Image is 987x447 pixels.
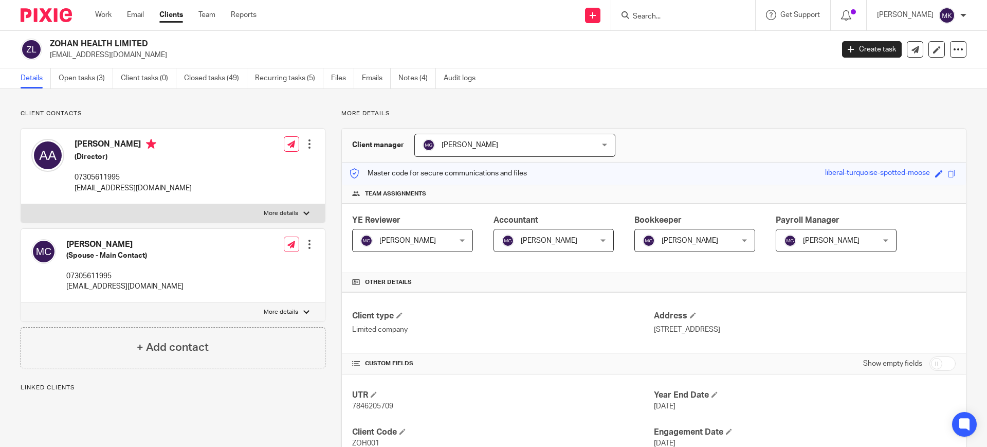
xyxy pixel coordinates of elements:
a: Recurring tasks (5) [255,68,323,88]
img: svg%3E [784,235,796,247]
h4: Engagement Date [654,427,956,438]
a: Audit logs [444,68,483,88]
img: svg%3E [939,7,955,24]
img: svg%3E [360,235,373,247]
h3: Client manager [352,140,404,150]
span: Get Support [780,11,820,19]
input: Search [632,12,724,22]
img: svg%3E [502,235,514,247]
img: svg%3E [643,235,655,247]
p: Client contacts [21,110,325,118]
p: [PERSON_NAME] [877,10,934,20]
h4: UTR [352,390,654,401]
h4: Year End Date [654,390,956,401]
a: Open tasks (3) [59,68,113,88]
p: 07305611995 [66,271,184,281]
a: Details [21,68,51,88]
p: [EMAIL_ADDRESS][DOMAIN_NAME] [66,281,184,292]
h4: + Add contact [137,339,209,355]
a: Files [331,68,354,88]
span: Payroll Manager [776,216,839,224]
h2: ZOHAN HEALTH LIMITED [50,39,671,49]
span: [DATE] [654,440,675,447]
a: Client tasks (0) [121,68,176,88]
span: Bookkeeper [634,216,682,224]
a: Clients [159,10,183,20]
p: [STREET_ADDRESS] [654,325,956,335]
span: YE Reviewer [352,216,400,224]
span: [PERSON_NAME] [442,141,498,149]
a: Closed tasks (49) [184,68,247,88]
h4: [PERSON_NAME] [66,239,184,250]
p: More details [341,110,966,118]
p: More details [264,308,298,316]
a: Email [127,10,144,20]
p: 07305611995 [75,172,192,183]
span: [DATE] [654,403,675,410]
h4: [PERSON_NAME] [75,139,192,152]
h5: (Spouse - Main Contact) [66,251,184,261]
h4: CUSTOM FIELDS [352,360,654,368]
label: Show empty fields [863,359,922,369]
img: svg%3E [423,139,435,151]
a: Work [95,10,112,20]
a: Create task [842,41,902,58]
div: liberal-turquoise-spotted-moose [825,168,930,180]
img: svg%3E [31,139,64,172]
span: [PERSON_NAME] [803,237,860,244]
p: Linked clients [21,384,325,392]
span: 7846205709 [352,403,393,410]
h4: Client Code [352,427,654,438]
span: Team assignments [365,190,426,198]
i: Primary [146,139,156,149]
h4: Client type [352,311,654,321]
span: [PERSON_NAME] [521,237,577,244]
a: Emails [362,68,391,88]
a: Notes (4) [398,68,436,88]
p: [EMAIL_ADDRESS][DOMAIN_NAME] [50,50,827,60]
span: ZOH001 [352,440,379,447]
img: svg%3E [21,39,42,60]
span: [PERSON_NAME] [379,237,436,244]
h5: (Director) [75,152,192,162]
h4: Address [654,311,956,321]
span: Other details [365,278,412,287]
img: svg%3E [31,239,56,264]
p: More details [264,209,298,218]
p: Limited company [352,325,654,335]
span: [PERSON_NAME] [662,237,718,244]
span: Accountant [493,216,538,224]
p: [EMAIL_ADDRESS][DOMAIN_NAME] [75,183,192,193]
a: Reports [231,10,257,20]
a: Team [198,10,215,20]
img: Pixie [21,8,72,22]
p: Master code for secure communications and files [350,168,527,178]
